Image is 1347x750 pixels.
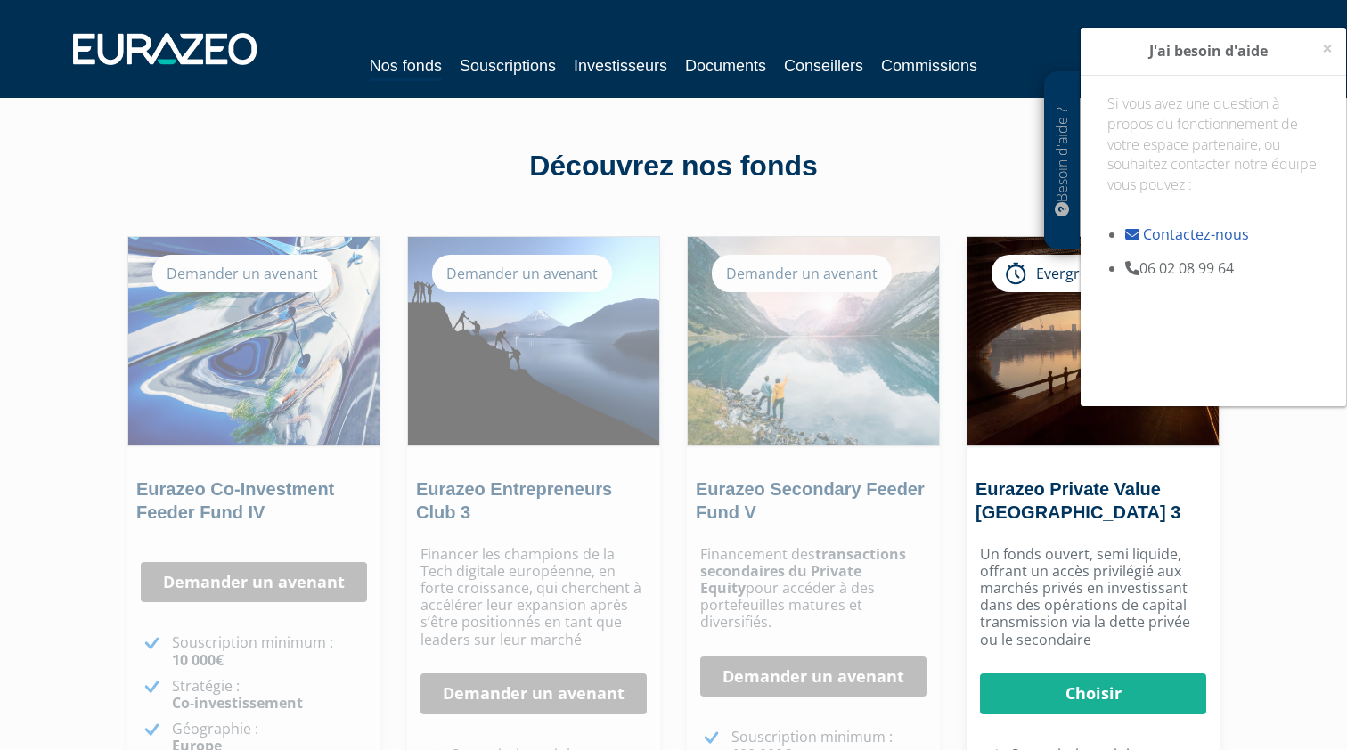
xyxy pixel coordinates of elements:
[128,237,380,445] img: Eurazeo Co-Investment Feeder Fund IV
[700,544,906,598] strong: transactions secondaires du Private Equity
[172,634,367,668] p: Souscription minimum :
[1107,94,1319,216] p: Si vous avez une question à propos du fonctionnement de votre espace partenaire, ou souhaitez con...
[416,479,612,522] a: Eurazeo Entrepreneurs Club 3
[408,237,659,445] img: Eurazeo Entrepreneurs Club 3
[992,255,1119,292] div: Evergreen
[166,146,1181,187] div: Découvrez nos fonds
[881,53,977,78] a: Commissions
[1322,36,1333,61] span: ×
[700,656,927,697] a: Demander un avenant
[73,33,257,65] img: 1732889491-logotype_eurazeo_blanc_rvb.png
[172,650,224,670] strong: 10 000€
[685,53,766,78] a: Documents
[1081,28,1346,76] div: J'ai besoin d'aide
[980,546,1206,648] p: Un fonds ouvert, semi liquide, offrant un accès privilégié aux marchés privés en investissant dan...
[136,479,334,522] a: Eurazeo Co-Investment Feeder Fund IV
[152,255,332,292] div: Demander un avenant
[1143,224,1249,244] a: Contactez-nous
[696,479,925,522] a: Eurazeo Secondary Feeder Fund V
[432,255,612,292] div: Demander un avenant
[712,255,892,292] div: Demander un avenant
[172,678,367,712] p: Stratégie :
[1052,81,1073,241] p: Besoin d'aide ?
[420,673,647,714] a: Demander un avenant
[700,546,927,632] p: Financement des pour accéder à des portefeuilles matures et diversifiés.
[460,53,556,78] a: Souscriptions
[688,237,939,445] img: Eurazeo Secondary Feeder Fund V
[967,237,1219,445] img: Eurazeo Private Value Europe 3
[420,546,647,648] p: Financer les champions de la Tech digitale européenne, en forte croissance, qui cherchent à accél...
[370,53,442,81] a: Nos fonds
[574,53,667,78] a: Investisseurs
[1125,258,1319,279] li: 06 02 08 99 64
[980,673,1206,714] a: Choisir
[976,479,1180,522] a: Eurazeo Private Value [GEOGRAPHIC_DATA] 3
[141,562,367,603] a: Demander un avenant
[784,53,863,78] a: Conseillers
[172,693,303,713] strong: Co-investissement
